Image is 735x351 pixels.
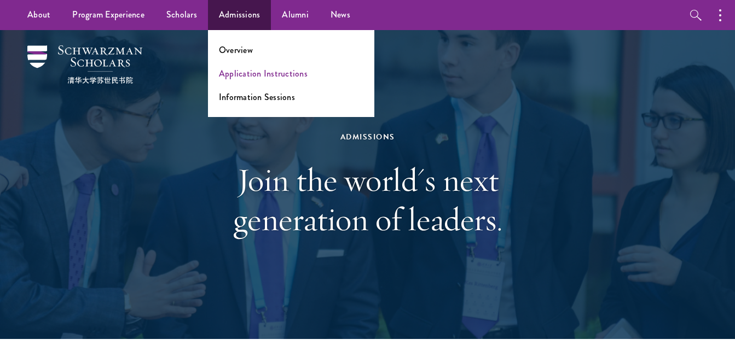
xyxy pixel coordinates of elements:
a: Application Instructions [219,67,308,80]
div: Admissions [179,130,557,144]
h1: Join the world's next generation of leaders. [179,160,557,239]
a: Information Sessions [219,91,295,103]
img: Schwarzman Scholars [27,45,142,84]
a: Overview [219,44,253,56]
